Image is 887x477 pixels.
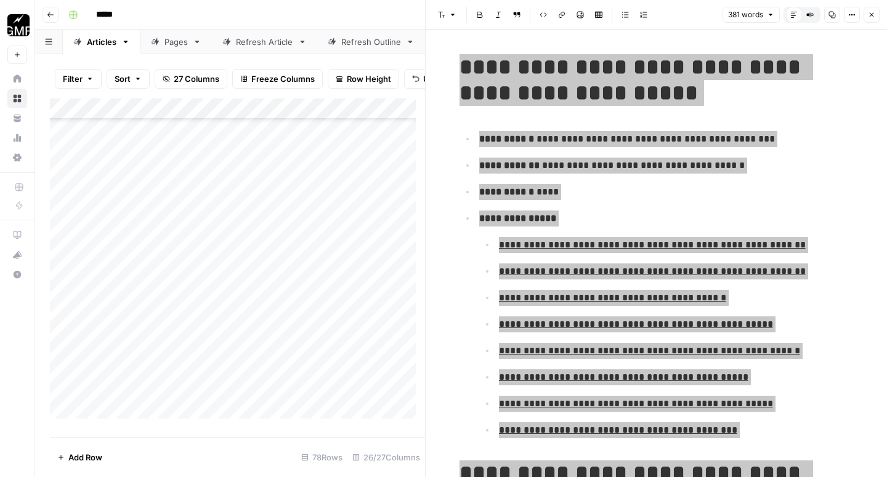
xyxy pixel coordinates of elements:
[723,7,780,23] button: 381 words
[55,69,102,89] button: Filter
[7,69,27,89] a: Home
[404,69,452,89] button: Undo
[232,69,323,89] button: Freeze Columns
[115,73,131,85] span: Sort
[7,148,27,167] a: Settings
[347,447,425,467] div: 26/27 Columns
[328,69,399,89] button: Row Height
[7,108,27,128] a: Your Data
[140,30,212,54] a: Pages
[107,69,150,89] button: Sort
[7,245,27,265] button: What's new?
[317,30,425,54] a: Refresh Outline
[7,128,27,148] a: Usage
[63,30,140,54] a: Articles
[155,69,227,89] button: 27 Columns
[728,9,763,20] span: 381 words
[7,10,27,41] button: Workspace: Growth Marketing Pro
[296,447,347,467] div: 78 Rows
[7,225,27,245] a: AirOps Academy
[8,246,26,264] div: What's new?
[174,73,219,85] span: 27 Columns
[68,451,102,463] span: Add Row
[7,265,27,284] button: Help + Support
[63,73,83,85] span: Filter
[236,36,293,48] div: Refresh Article
[50,447,110,467] button: Add Row
[341,36,401,48] div: Refresh Outline
[7,89,27,108] a: Browse
[347,73,391,85] span: Row Height
[87,36,116,48] div: Articles
[7,14,30,36] img: Growth Marketing Pro Logo
[212,30,317,54] a: Refresh Article
[251,73,315,85] span: Freeze Columns
[164,36,188,48] div: Pages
